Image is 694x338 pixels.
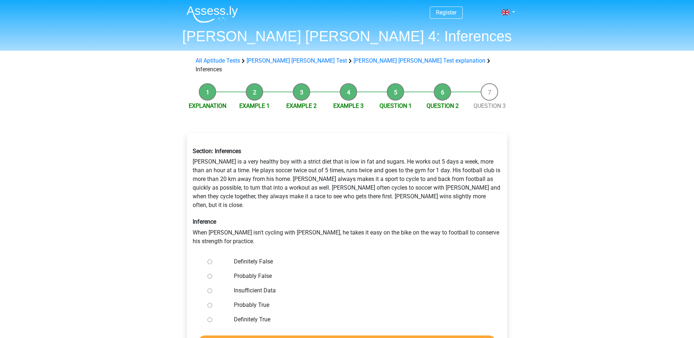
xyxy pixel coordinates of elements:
[181,28,513,45] h1: [PERSON_NAME] [PERSON_NAME] 4: Inferences
[187,6,238,23] img: Assessly
[474,102,506,109] a: Question 3
[193,148,501,155] h6: Section: Inferences
[234,315,484,324] label: Definitely True
[234,286,484,295] label: Insufficient Data
[427,102,459,109] a: Question 2
[189,102,226,109] a: Explanation
[193,218,501,225] h6: Inference
[380,102,412,109] a: Question 1
[196,57,240,64] a: All Aptitude Tests
[354,57,485,64] a: [PERSON_NAME] [PERSON_NAME] Test explanation
[234,301,484,309] label: Probably True
[234,257,484,266] label: Definitely False
[247,57,347,64] a: [PERSON_NAME] [PERSON_NAME] Test
[239,102,270,109] a: Example 1
[187,142,507,251] div: [PERSON_NAME] is a very healthy boy with a strict diet that is low in fat and sugars. He works ou...
[286,102,317,109] a: Example 2
[333,102,364,109] a: Example 3
[193,56,501,74] div: Inferences
[234,272,484,280] label: Probably False
[436,9,457,16] a: Register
